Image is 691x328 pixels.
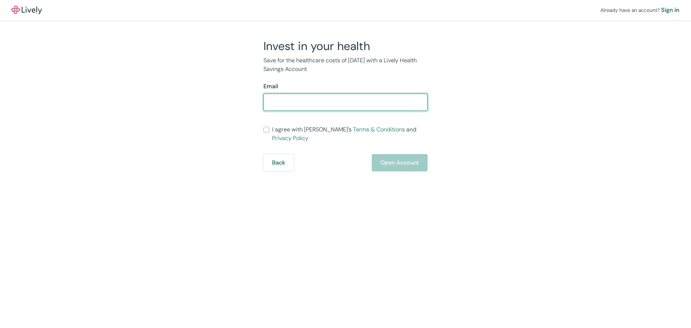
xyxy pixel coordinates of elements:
label: Email [263,82,278,91]
a: Privacy Policy [272,134,308,142]
div: Already have an account? [600,6,679,14]
h2: Invest in your health [263,39,428,53]
a: LivelyLively [12,6,42,14]
span: I agree with [PERSON_NAME]’s and [272,125,428,143]
button: Back [263,154,294,171]
img: Lively [12,6,42,14]
p: Save for the healthcare costs of [DATE] with a Lively Health Savings Account [263,56,428,73]
a: Terms & Conditions [353,126,405,133]
a: Sign in [661,6,679,14]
